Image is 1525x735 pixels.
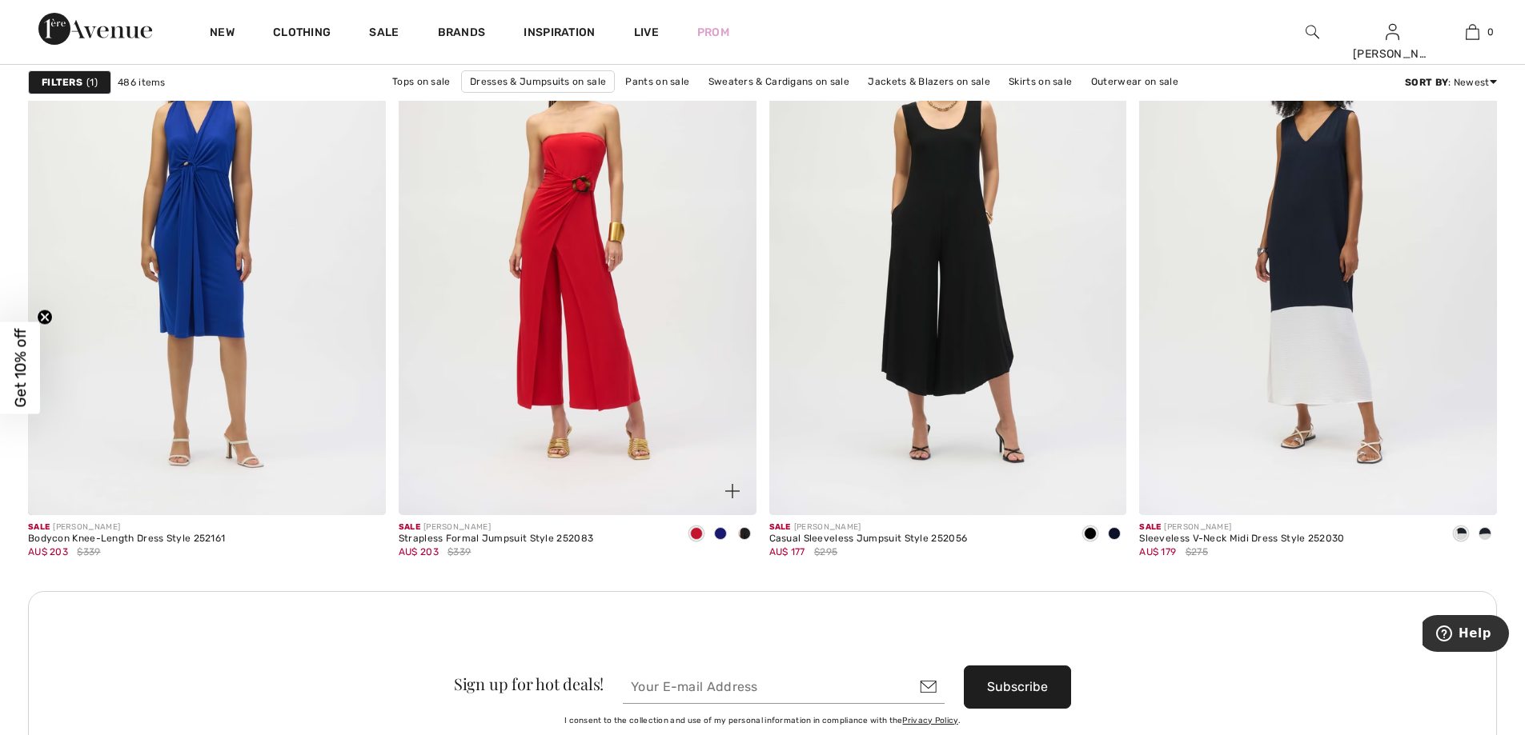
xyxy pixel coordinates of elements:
span: $339 [77,545,100,559]
div: Midnight Blue/Vanilla [1473,521,1497,548]
span: AU$ 177 [769,546,805,557]
div: [PERSON_NAME] [769,521,968,533]
div: Sign up for hot deals! [454,676,604,692]
button: Subscribe [964,665,1071,709]
div: Strapless Formal Jumpsuit Style 252083 [399,533,593,545]
a: Brands [438,26,486,42]
a: Dresses & Jumpsuits on sale [461,70,615,93]
input: Your E-mail Address [623,670,945,704]
div: Sleeveless V-Neck Midi Dress Style 252030 [1139,533,1344,545]
a: New [210,26,235,42]
span: AU$ 179 [1139,546,1176,557]
a: Pants on sale [617,71,697,92]
span: $295 [814,545,837,559]
span: $339 [447,545,471,559]
a: Privacy Policy [902,716,957,725]
div: Midnight Blue [708,521,732,548]
div: Casual Sleeveless Jumpsuit Style 252056 [769,533,968,545]
div: [PERSON_NAME] [1353,46,1431,62]
div: Bodycon Knee-Length Dress Style 252161 [28,533,225,545]
img: plus_v2.svg [725,484,740,498]
iframe: Opens a widget where you can find more information [1423,615,1509,655]
img: search the website [1306,22,1319,42]
a: 0 [1433,22,1511,42]
span: 0 [1487,25,1494,39]
img: 1ère Avenue [38,13,152,45]
span: 486 items [118,75,166,90]
span: AU$ 203 [28,546,68,557]
a: Jackets & Blazers on sale [860,71,998,92]
a: Sign In [1386,24,1399,39]
strong: Sort By [1405,77,1448,88]
span: Get 10% off [11,328,30,407]
span: Sale [769,522,791,532]
a: Sweaters & Cardigans on sale [700,71,857,92]
a: Outerwear on sale [1083,71,1186,92]
label: I consent to the collection and use of my personal information in compliance with the . [564,715,961,727]
div: Midnight Blue [1102,521,1126,548]
span: Sale [28,522,50,532]
span: $275 [1186,545,1208,559]
span: Sale [399,522,420,532]
div: [PERSON_NAME] [399,521,593,533]
a: Skirts on sale [1001,71,1080,92]
a: Sale [369,26,399,42]
a: Tops on sale [384,71,459,92]
span: Inspiration [524,26,595,42]
div: [PERSON_NAME] [1139,521,1344,533]
span: AU$ 203 [399,546,439,557]
div: : Newest [1405,75,1497,90]
div: Black [732,521,756,548]
span: Sale [1139,522,1161,532]
div: Radiant red [684,521,708,548]
img: My Info [1386,22,1399,42]
a: Live [634,24,659,41]
button: Close teaser [37,309,53,325]
a: Clothing [273,26,331,42]
div: Black [1078,521,1102,548]
div: [PERSON_NAME] [28,521,225,533]
strong: Filters [42,75,82,90]
div: Black/Vanilla [1449,521,1473,548]
img: My Bag [1466,22,1479,42]
span: 1 [86,75,98,90]
a: Prom [697,24,729,41]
